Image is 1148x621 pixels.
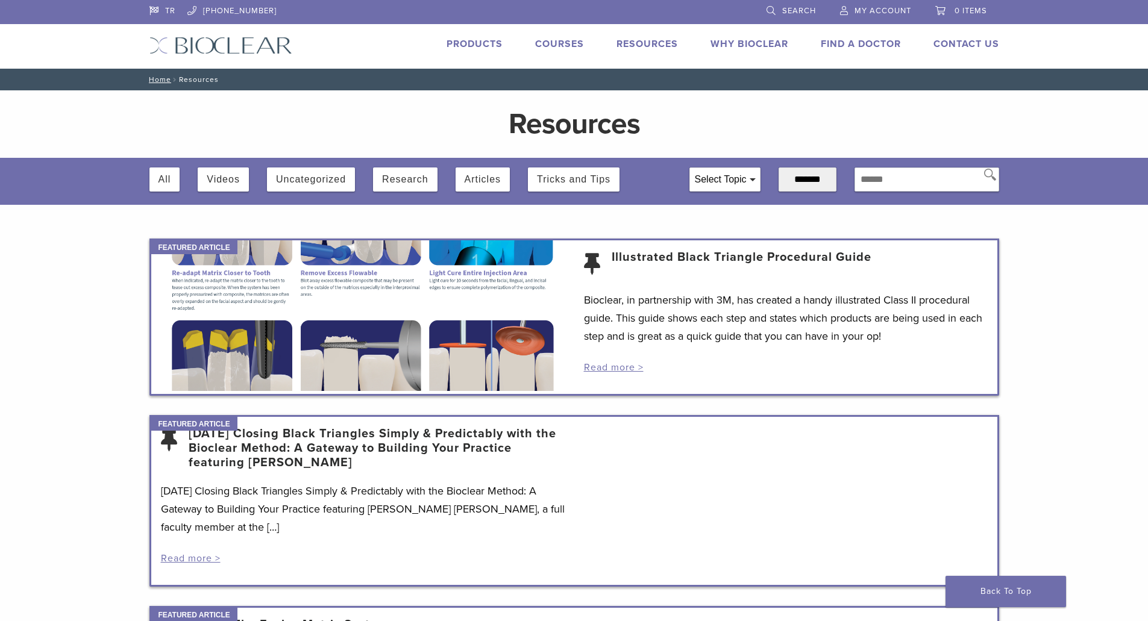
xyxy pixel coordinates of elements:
[294,110,855,139] h1: Resources
[158,167,171,192] button: All
[690,168,760,191] div: Select Topic
[145,75,171,84] a: Home
[276,167,346,192] button: Uncategorized
[171,76,179,83] span: /
[447,38,503,50] a: Products
[140,69,1008,90] nav: Resources
[821,38,901,50] a: Find A Doctor
[616,38,678,50] a: Resources
[584,291,988,345] p: Bioclear, in partnership with 3M, has created a handy illustrated Class II procedural guide. This...
[465,167,501,192] button: Articles
[189,426,565,470] a: [DATE] Closing Black Triangles Simply & Predictably with the Bioclear Method: A Gateway to Buildi...
[855,6,911,16] span: My Account
[946,576,1066,607] a: Back To Top
[161,552,221,564] a: Read more >
[955,6,987,16] span: 0 items
[382,167,428,192] button: Research
[207,167,240,192] button: Videos
[710,38,788,50] a: Why Bioclear
[161,482,565,536] p: [DATE] Closing Black Triangles Simply & Predictably with the Bioclear Method: A Gateway to Buildi...
[535,38,584,50] a: Courses
[782,6,816,16] span: Search
[933,38,999,50] a: Contact Us
[612,250,871,279] a: Illustrated Black Triangle Procedural Guide
[584,361,644,373] a: Read more >
[537,167,610,192] button: Tricks and Tips
[149,37,292,54] img: Bioclear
